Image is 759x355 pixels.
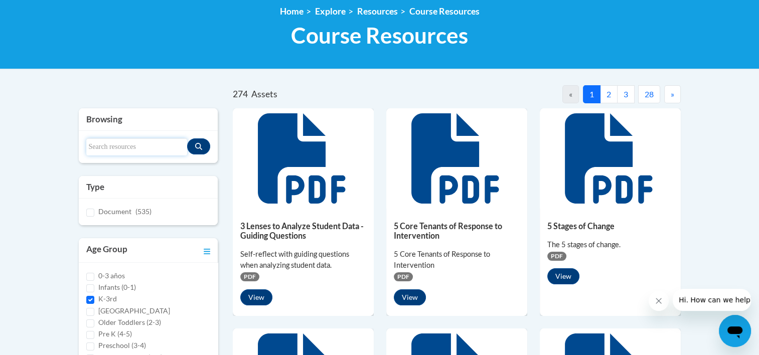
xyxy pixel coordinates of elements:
[600,85,618,103] button: 2
[98,270,125,281] label: 0-3 años
[409,6,480,17] a: Course Resources
[649,291,669,311] iframe: Close message
[135,207,151,216] span: (535)
[315,6,346,17] a: Explore
[617,85,635,103] button: 3
[719,315,751,347] iframe: Button to launch messaging window
[86,138,188,155] input: Search resources
[187,138,210,154] button: Search resources
[547,252,566,261] span: PDF
[664,85,681,103] button: Next
[98,328,132,339] label: Pre K (4-5)
[394,221,520,241] h5: 5 Core Tenants of Response to Intervention
[457,85,680,103] nav: Pagination Navigation
[394,272,413,281] span: PDF
[671,89,674,99] span: »
[547,239,673,250] div: The 5 stages of change.
[86,243,127,257] h3: Age Group
[240,221,366,241] h5: 3 Lenses to Analyze Student Data - Guiding Questions
[280,6,303,17] a: Home
[638,85,660,103] button: 28
[98,293,117,304] label: K-3rd
[204,243,210,257] a: Toggle collapse
[98,305,170,316] label: [GEOGRAPHIC_DATA]
[394,249,520,271] div: 5 Core Tenants of Response to Intervention
[547,221,673,231] h5: 5 Stages of Change
[547,268,579,284] button: View
[98,282,136,293] label: Infants (0-1)
[6,7,81,15] span: Hi. How can we help?
[291,22,468,49] span: Course Resources
[240,289,272,305] button: View
[233,89,248,99] span: 274
[251,89,277,99] span: Assets
[98,317,161,328] label: Older Toddlers (2-3)
[98,340,146,351] label: Preschool (3-4)
[240,249,366,271] div: Self-reflect with guiding questions when analyzing student data.
[86,113,211,125] h3: Browsing
[357,6,398,17] a: Resources
[86,181,211,193] h3: Type
[673,289,751,311] iframe: Message from company
[98,207,131,216] span: Document
[394,289,426,305] button: View
[583,85,600,103] button: 1
[240,272,259,281] span: PDF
